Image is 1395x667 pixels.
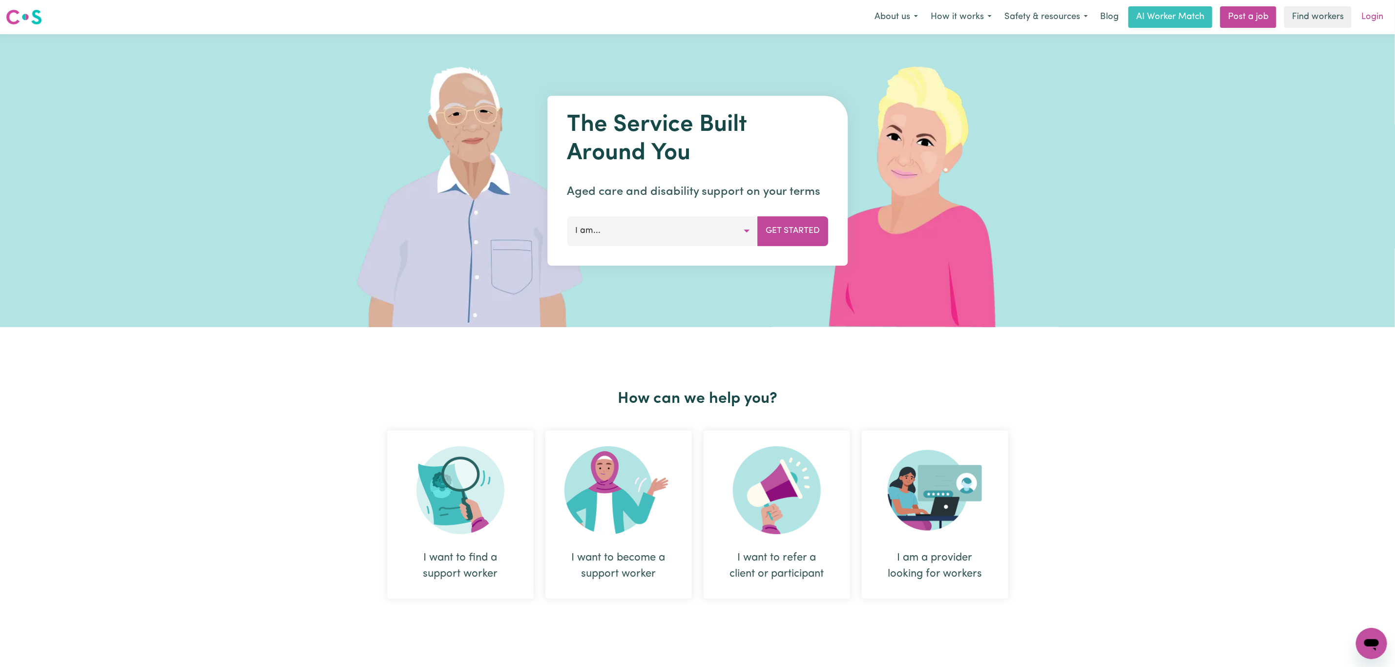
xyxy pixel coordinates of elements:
[868,7,924,27] button: About us
[704,431,850,599] div: I want to refer a client or participant
[567,216,758,246] button: I am...
[888,446,982,534] img: Provider
[567,111,828,167] h1: The Service Built Around You
[1356,628,1387,659] iframe: Button to launch messaging window, conversation in progress
[416,446,504,534] img: Search
[998,7,1094,27] button: Safety & resources
[411,550,510,582] div: I want to find a support worker
[924,7,998,27] button: How it works
[1094,6,1124,28] a: Blog
[1355,6,1389,28] a: Login
[1220,6,1276,28] a: Post a job
[381,390,1014,408] h2: How can we help you?
[567,183,828,201] p: Aged care and disability support on your terms
[6,6,42,28] a: Careseekers logo
[727,550,827,582] div: I want to refer a client or participant
[733,446,821,534] img: Refer
[862,431,1008,599] div: I am a provider looking for workers
[757,216,828,246] button: Get Started
[6,8,42,26] img: Careseekers logo
[387,431,534,599] div: I want to find a support worker
[564,446,673,534] img: Become Worker
[1128,6,1212,28] a: AI Worker Match
[569,550,668,582] div: I want to become a support worker
[885,550,985,582] div: I am a provider looking for workers
[1284,6,1352,28] a: Find workers
[545,431,692,599] div: I want to become a support worker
